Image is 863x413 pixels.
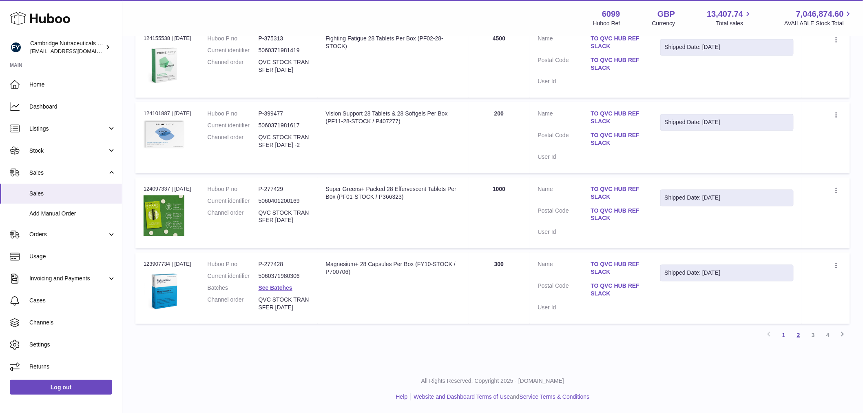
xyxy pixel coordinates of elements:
span: Listings [29,125,107,133]
dt: Channel order [208,296,259,312]
dd: 5060371981617 [259,122,310,130]
dd: QVC STOCK TRANSFER [DATE] [259,59,310,74]
span: Dashboard [29,103,116,111]
span: AVAILABLE Stock Total [784,20,853,27]
div: Shipped Date: [DATE] [665,119,789,127]
dd: 5060371980306 [259,273,310,280]
td: 300 [469,253,530,324]
dt: Huboo P no [208,186,259,193]
span: Add Manual Order [29,210,116,218]
p: All Rights Reserved. Copyright 2025 - [DOMAIN_NAME] [129,377,856,385]
span: Total sales [716,20,752,27]
span: [EMAIL_ADDRESS][DOMAIN_NAME] [30,48,120,54]
dt: Postal Code [538,207,591,225]
td: 4500 [469,27,530,98]
dd: P-399477 [259,110,310,118]
span: Invoicing and Payments [29,275,107,282]
a: TO QVC HUB REF SLACK [591,35,644,51]
div: Shipped Date: [DATE] [665,194,789,202]
a: TO QVC HUB REF SLACK [591,110,644,126]
a: 2 [791,328,806,343]
span: Orders [29,231,107,238]
dt: Name [538,261,591,278]
img: $_57.JPG [144,45,184,86]
div: Super Greens+ Packed 28 Effervescent Tablets Per Box (PF01-STOCK / P366323) [326,186,460,201]
div: 123907734 | [DATE] [144,261,191,268]
span: Sales [29,169,107,177]
img: $_57.JPG [144,195,184,236]
img: huboo@camnutra.com [10,41,22,53]
dt: Current identifier [208,273,259,280]
strong: 6099 [602,9,620,20]
span: Usage [29,253,116,260]
dt: Current identifier [208,198,259,205]
span: Stock [29,147,107,155]
div: Currency [652,20,675,27]
dt: Huboo P no [208,261,259,269]
dd: QVC STOCK TRANSFER [DATE] [259,209,310,225]
span: Cases [29,297,116,304]
dt: User Id [538,304,591,312]
div: Cambridge Nutraceuticals Ltd [30,40,104,55]
a: TO QVC HUB REF SLACK [591,282,644,298]
div: Magnesium+ 28 Capsules Per Box (FY10-STOCK / P700706) [326,261,460,276]
dd: 5060401200169 [259,198,310,205]
span: Sales [29,190,116,198]
a: Help [396,394,408,400]
span: 13,407.74 [707,9,743,20]
span: 7,046,874.60 [796,9,844,20]
div: 124155538 | [DATE] [144,35,191,42]
dt: Current identifier [208,47,259,55]
div: Huboo Ref [593,20,620,27]
span: Settings [29,341,116,349]
a: Website and Dashboard Terms of Use [414,394,510,400]
dt: Name [538,35,591,53]
div: 124097337 | [DATE] [144,186,191,193]
dd: QVC STOCK TRANSFER [DATE] -2 [259,134,310,149]
dt: Channel order [208,59,259,74]
dt: User Id [538,78,591,86]
a: Log out [10,380,112,395]
div: Vision Support 28 Tablets & 28 Softgels Per Box (PF11-28-STOCK / P407277) [326,110,460,126]
dt: Current identifier [208,122,259,130]
li: and [411,393,589,401]
img: 1619447755.png [144,271,184,312]
dt: Name [538,186,591,203]
div: Shipped Date: [DATE] [665,44,789,51]
a: 4 [821,328,835,343]
span: Returns [29,363,116,371]
div: Shipped Date: [DATE] [665,269,789,277]
a: TO QVC HUB REF SLACK [591,207,644,223]
a: TO QVC HUB REF SLACK [591,132,644,147]
div: Fighting Fatigue 28 Tablets Per Box (PF02-28-STOCK) [326,35,460,51]
dt: User Id [538,229,591,236]
span: Channels [29,319,116,326]
a: Service Terms & Conditions [520,394,590,400]
dt: Huboo P no [208,35,259,43]
dt: Channel order [208,134,259,149]
a: See Batches [259,285,292,291]
a: TO QVC HUB REF SLACK [591,186,644,201]
img: $_57.JPG [144,120,184,149]
dt: Postal Code [538,282,591,300]
dt: Postal Code [538,132,591,149]
a: TO QVC HUB REF SLACK [591,57,644,72]
dt: Batches [208,284,259,292]
dd: P-277429 [259,186,310,193]
a: 13,407.74 Total sales [707,9,752,27]
a: 7,046,874.60 AVAILABLE Stock Total [784,9,853,27]
dt: Channel order [208,209,259,225]
strong: GBP [657,9,675,20]
dd: P-277428 [259,261,310,269]
a: 3 [806,328,821,343]
span: Home [29,81,116,89]
a: 1 [777,328,791,343]
dd: QVC STOCK TRANSFER [DATE] [259,296,310,312]
a: TO QVC HUB REF SLACK [591,261,644,276]
dd: 5060371981419 [259,47,310,55]
dd: P-375313 [259,35,310,43]
td: 200 [469,102,530,173]
dt: Postal Code [538,57,591,74]
dt: Name [538,110,591,128]
td: 1000 [469,178,530,249]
